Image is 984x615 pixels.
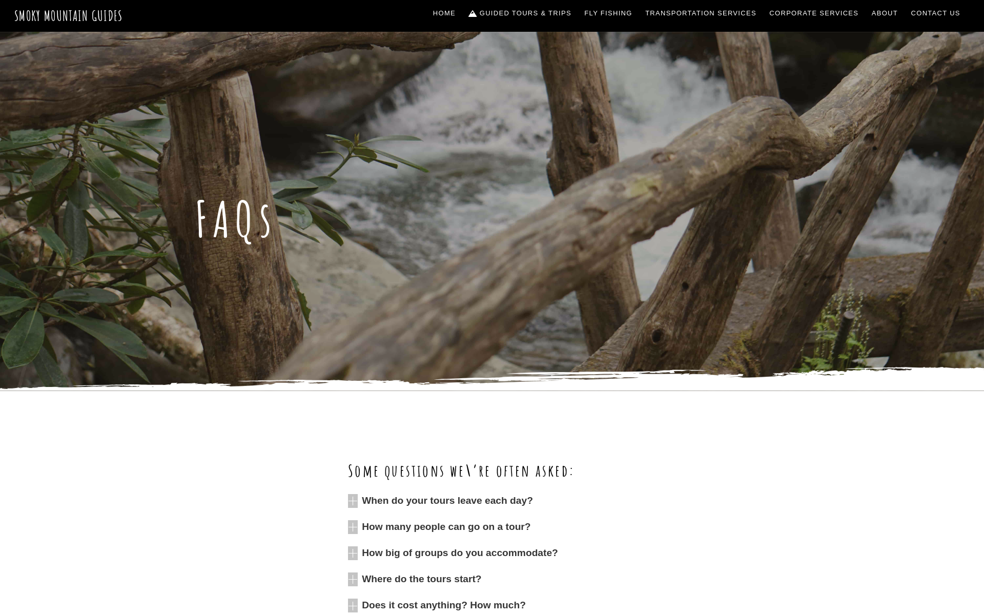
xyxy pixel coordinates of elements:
a: Home [429,3,460,24]
a: Guided Tours & Trips [465,3,576,24]
span: Where do the tours start? [362,572,636,586]
h1: FAQs [195,189,789,248]
a: Smoky Mountain Guides [14,7,123,24]
a: How many people can go on a tour? [348,515,635,539]
a: Corporate Services [766,3,863,24]
a: Fly Fishing [581,3,637,24]
a: About [868,3,902,24]
a: Transportation Services [641,3,760,24]
a: How big of groups do you accommodate? [348,541,635,565]
span: How many people can go on a tour? [362,520,636,534]
span: How big of groups do you accommodate? [362,546,636,560]
h2: Some questions we\’re often asked: [348,460,635,481]
a: When do your tours leave each day? [348,489,635,512]
span: When do your tours leave each day? [362,494,636,508]
span: Does it cost anything? How much? [362,599,636,612]
a: Where do the tours start? [348,568,635,591]
a: Contact Us [907,3,965,24]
